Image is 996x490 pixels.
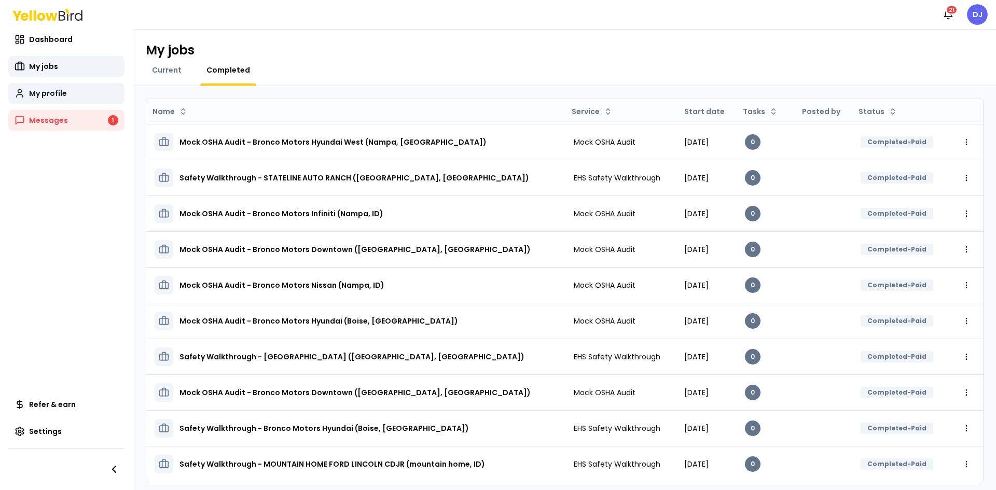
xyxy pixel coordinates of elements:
[153,106,175,117] span: Name
[206,65,250,75] span: Completed
[745,242,760,257] div: 0
[108,115,118,125] div: 1
[739,103,782,120] button: Tasks
[574,387,635,398] span: Mock OSHA Audit
[179,240,531,259] h3: Mock OSHA Audit - Bronco Motors Downtown ([GEOGRAPHIC_DATA], [GEOGRAPHIC_DATA])
[676,99,737,124] th: Start date
[745,421,760,436] div: 0
[574,244,635,255] span: Mock OSHA Audit
[146,65,188,75] a: Current
[29,399,76,410] span: Refer & earn
[200,65,256,75] a: Completed
[574,173,660,183] span: EHS Safety Walkthrough
[29,115,68,125] span: Messages
[179,347,524,366] h3: Safety Walkthrough - [GEOGRAPHIC_DATA] ([GEOGRAPHIC_DATA], [GEOGRAPHIC_DATA])
[574,208,635,219] span: Mock OSHA Audit
[684,137,709,147] span: [DATE]
[745,277,760,293] div: 0
[29,426,62,437] span: Settings
[938,4,959,25] button: 21
[861,387,933,398] div: Completed-Paid
[861,208,933,219] div: Completed-Paid
[684,173,709,183] span: [DATE]
[179,455,485,473] h3: Safety Walkthrough - MOUNTAIN HOME FORD LINCOLN CDJR (mountain home, ID)
[745,385,760,400] div: 0
[568,103,616,120] button: Service
[8,110,125,131] a: Messages1
[29,88,67,99] span: My profile
[684,316,709,326] span: [DATE]
[8,83,125,104] a: My profile
[684,459,709,469] span: [DATE]
[179,276,384,295] h3: Mock OSHA Audit - Bronco Motors Nissan (Nampa, ID)
[861,279,933,291] div: Completed-Paid
[745,456,760,472] div: 0
[859,106,884,117] span: Status
[684,423,709,433] span: [DATE]
[572,106,600,117] span: Service
[861,351,933,362] div: Completed-Paid
[854,103,901,120] button: Status
[574,352,660,362] span: EHS Safety Walkthrough
[861,458,933,470] div: Completed-Paid
[179,204,383,223] h3: Mock OSHA Audit - Bronco Motors Infiniti (Nampa, ID)
[684,244,709,255] span: [DATE]
[8,56,125,77] a: My jobs
[148,103,191,120] button: Name
[8,394,125,415] a: Refer & earn
[745,170,760,186] div: 0
[152,65,182,75] span: Current
[179,383,531,402] h3: Mock OSHA Audit - Bronco Motors Downtown ([GEOGRAPHIC_DATA], [GEOGRAPHIC_DATA])
[684,280,709,290] span: [DATE]
[574,280,635,290] span: Mock OSHA Audit
[179,169,529,187] h3: Safety Walkthrough - STATELINE AUTO RANCH ([GEOGRAPHIC_DATA], [GEOGRAPHIC_DATA])
[861,315,933,327] div: Completed-Paid
[684,387,709,398] span: [DATE]
[745,349,760,365] div: 0
[574,423,660,433] span: EHS Safety Walkthrough
[8,421,125,442] a: Settings
[861,136,933,148] div: Completed-Paid
[861,423,933,434] div: Completed-Paid
[743,106,765,117] span: Tasks
[574,316,635,326] span: Mock OSHA Audit
[745,313,760,329] div: 0
[29,34,73,45] span: Dashboard
[946,5,958,15] div: 21
[179,312,458,330] h3: Mock OSHA Audit - Bronco Motors Hyundai (Boise, [GEOGRAPHIC_DATA])
[574,137,635,147] span: Mock OSHA Audit
[745,134,760,150] div: 0
[684,208,709,219] span: [DATE]
[861,244,933,255] div: Completed-Paid
[861,172,933,184] div: Completed-Paid
[967,4,988,25] span: DJ
[745,206,760,221] div: 0
[574,459,660,469] span: EHS Safety Walkthrough
[146,42,195,59] h1: My jobs
[8,29,125,50] a: Dashboard
[29,61,58,72] span: My jobs
[179,133,487,151] h3: Mock OSHA Audit - Bronco Motors Hyundai West (Nampa, [GEOGRAPHIC_DATA])
[684,352,709,362] span: [DATE]
[179,419,469,438] h3: Safety Walkthrough - Bronco Motors Hyundai (Boise, [GEOGRAPHIC_DATA])
[794,99,852,124] th: Posted by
